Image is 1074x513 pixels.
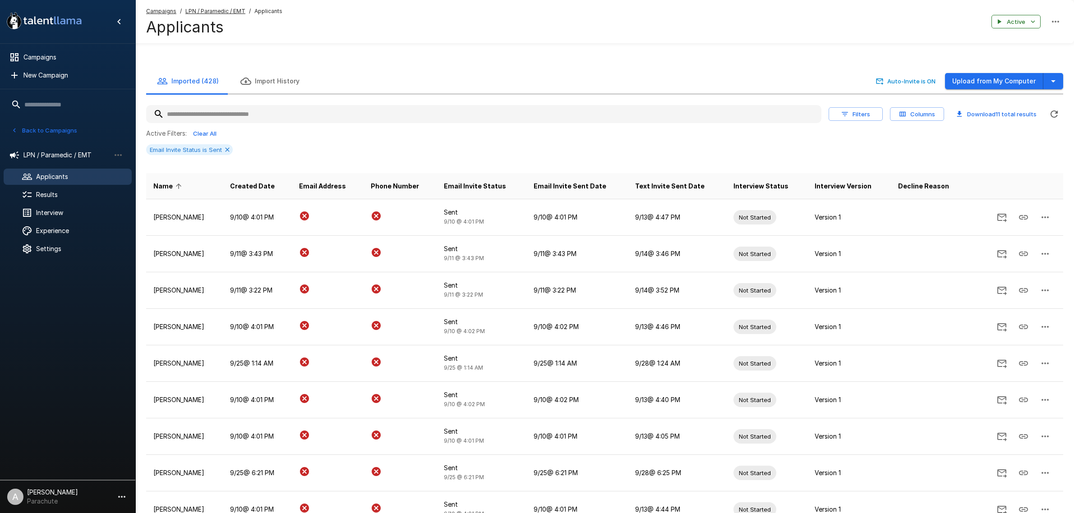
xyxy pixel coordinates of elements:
[991,213,1013,220] span: Send Invitation
[815,322,884,331] p: Version 1
[444,364,483,371] span: 9/25 @ 1:14 AM
[945,73,1043,90] button: Upload from My Computer
[444,463,519,472] p: Sent
[991,15,1041,29] button: Active
[628,381,726,418] td: 9/13 @ 4:40 PM
[153,395,216,404] p: [PERSON_NAME]
[1013,213,1034,220] span: Copy Interview Link
[815,249,884,258] p: Version 1
[815,395,884,404] p: Version 1
[299,320,310,331] svg: Is Not Present
[146,146,226,153] span: Email Invite Status is Sent
[1013,468,1034,476] span: Copy Interview Link
[526,381,628,418] td: 9/10 @ 4:02 PM
[635,181,705,192] span: Text Invite Sent Date
[444,401,485,408] span: 9/10 @ 4:02 PM
[444,244,519,253] p: Sent
[874,74,938,88] button: Auto-Invite is ON
[153,468,216,477] p: [PERSON_NAME]
[991,505,1013,513] span: Send Invitation
[444,291,483,298] span: 9/11 @ 3:22 PM
[444,390,519,399] p: Sent
[526,418,628,454] td: 9/10 @ 4:01 PM
[230,69,310,94] button: Import History
[223,381,292,418] td: 9/10 @ 4:01 PM
[1013,249,1034,257] span: Copy Interview Link
[733,432,776,441] span: Not Started
[815,468,884,477] p: Version 1
[223,199,292,235] td: 9/10 @ 4:01 PM
[299,211,310,221] svg: Is Not Present
[444,281,519,290] p: Sent
[299,284,310,294] svg: Is Not Present
[299,247,310,258] svg: Is Not Present
[733,181,788,192] span: Interview Status
[146,129,187,138] p: Active Filters:
[1013,505,1034,513] span: Copy Interview Link
[733,359,776,368] span: Not Started
[733,250,776,258] span: Not Started
[1045,105,1063,123] button: Refreshing...
[371,247,382,258] svg: Is Not Present
[628,454,726,491] td: 9/28 @ 6:25 PM
[991,359,1013,366] span: Send Invitation
[371,284,382,294] svg: Is Not Present
[444,328,485,334] span: 9/10 @ 4:02 PM
[526,454,628,491] td: 9/25 @ 6:21 PM
[628,308,726,345] td: 9/13 @ 4:46 PM
[628,199,726,235] td: 9/13 @ 4:47 PM
[153,286,216,295] p: [PERSON_NAME]
[371,430,382,440] svg: Is Not Present
[1013,395,1034,403] span: Copy Interview Link
[991,322,1013,330] span: Send Invitation
[815,432,884,441] p: Version 1
[733,213,776,222] span: Not Started
[153,322,216,331] p: [PERSON_NAME]
[153,213,216,222] p: [PERSON_NAME]
[991,432,1013,440] span: Send Invitation
[371,357,382,367] svg: Is Not Present
[371,320,382,331] svg: Is Not Present
[223,418,292,454] td: 9/10 @ 4:01 PM
[534,181,606,192] span: Email Invite Sent Date
[444,427,519,436] p: Sent
[815,286,884,295] p: Version 1
[526,235,628,272] td: 9/11 @ 3:43 PM
[991,286,1013,293] span: Send Invitation
[526,345,628,381] td: 9/25 @ 1:14 AM
[733,396,776,404] span: Not Started
[898,181,949,192] span: Decline Reason
[890,107,944,121] button: Columns
[153,432,216,441] p: [PERSON_NAME]
[951,107,1042,121] button: Download11 total results
[628,272,726,308] td: 9/14 @ 3:52 PM
[146,144,233,155] div: Email Invite Status is Sent
[371,393,382,404] svg: Is Not Present
[1013,432,1034,440] span: Copy Interview Link
[526,308,628,345] td: 9/10 @ 4:02 PM
[628,345,726,381] td: 9/28 @ 1:24 AM
[444,437,484,444] span: 9/10 @ 4:01 PM
[146,69,230,94] button: Imported (428)
[299,357,310,367] svg: Is Not Present
[223,345,292,381] td: 9/25 @ 1:14 AM
[153,249,216,258] p: [PERSON_NAME]
[444,500,519,509] p: Sent
[444,208,519,217] p: Sent
[223,454,292,491] td: 9/25 @ 6:21 PM
[299,181,346,192] span: Email Address
[444,218,484,225] span: 9/10 @ 4:01 PM
[991,395,1013,403] span: Send Invitation
[1013,359,1034,366] span: Copy Interview Link
[733,469,776,477] span: Not Started
[991,249,1013,257] span: Send Invitation
[1013,322,1034,330] span: Copy Interview Link
[190,127,219,141] button: Clear All
[526,272,628,308] td: 9/11 @ 3:22 PM
[815,181,871,192] span: Interview Version
[371,181,419,192] span: Phone Number
[230,181,275,192] span: Created Date
[153,181,184,192] span: Name
[371,211,382,221] svg: Is Not Present
[628,235,726,272] td: 9/14 @ 3:46 PM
